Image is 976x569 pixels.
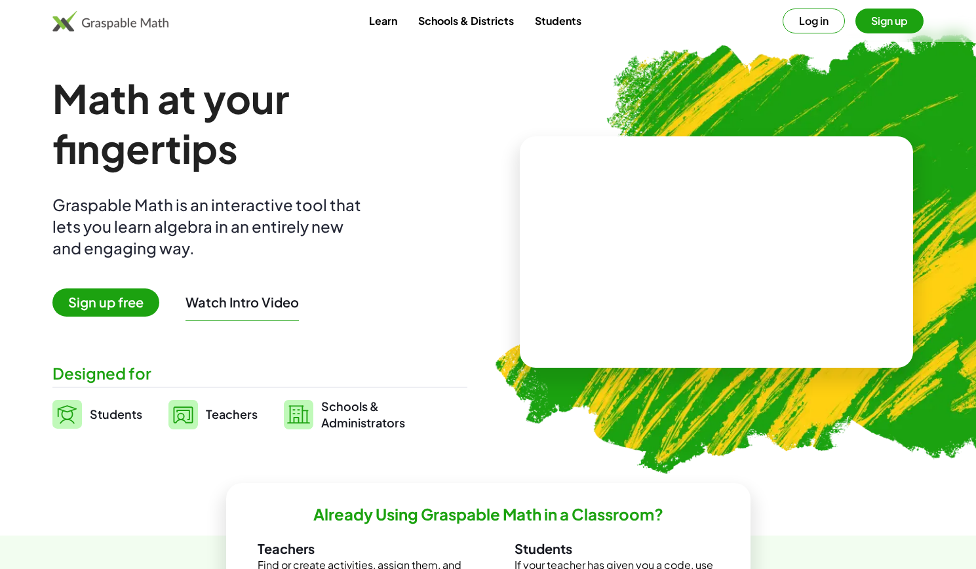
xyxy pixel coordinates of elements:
[185,294,299,311] button: Watch Intro Video
[313,504,663,524] h2: Already Using Graspable Math in a Classroom?
[168,400,198,429] img: svg%3e
[52,288,159,317] span: Sign up free
[783,9,845,33] button: Log in
[168,398,258,431] a: Teachers
[52,363,467,384] div: Designed for
[52,398,142,431] a: Students
[52,73,467,173] h1: Math at your fingertips
[524,9,592,33] a: Students
[855,9,924,33] button: Sign up
[52,194,367,259] div: Graspable Math is an interactive tool that lets you learn algebra in an entirely new and engaging...
[90,406,142,422] span: Students
[321,398,405,431] span: Schools & Administrators
[618,203,815,302] video: What is this? This is dynamic math notation. Dynamic math notation plays a central role in how Gr...
[284,398,405,431] a: Schools &Administrators
[515,540,719,557] h3: Students
[52,400,82,429] img: svg%3e
[284,400,313,429] img: svg%3e
[408,9,524,33] a: Schools & Districts
[206,406,258,422] span: Teachers
[359,9,408,33] a: Learn
[258,540,462,557] h3: Teachers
